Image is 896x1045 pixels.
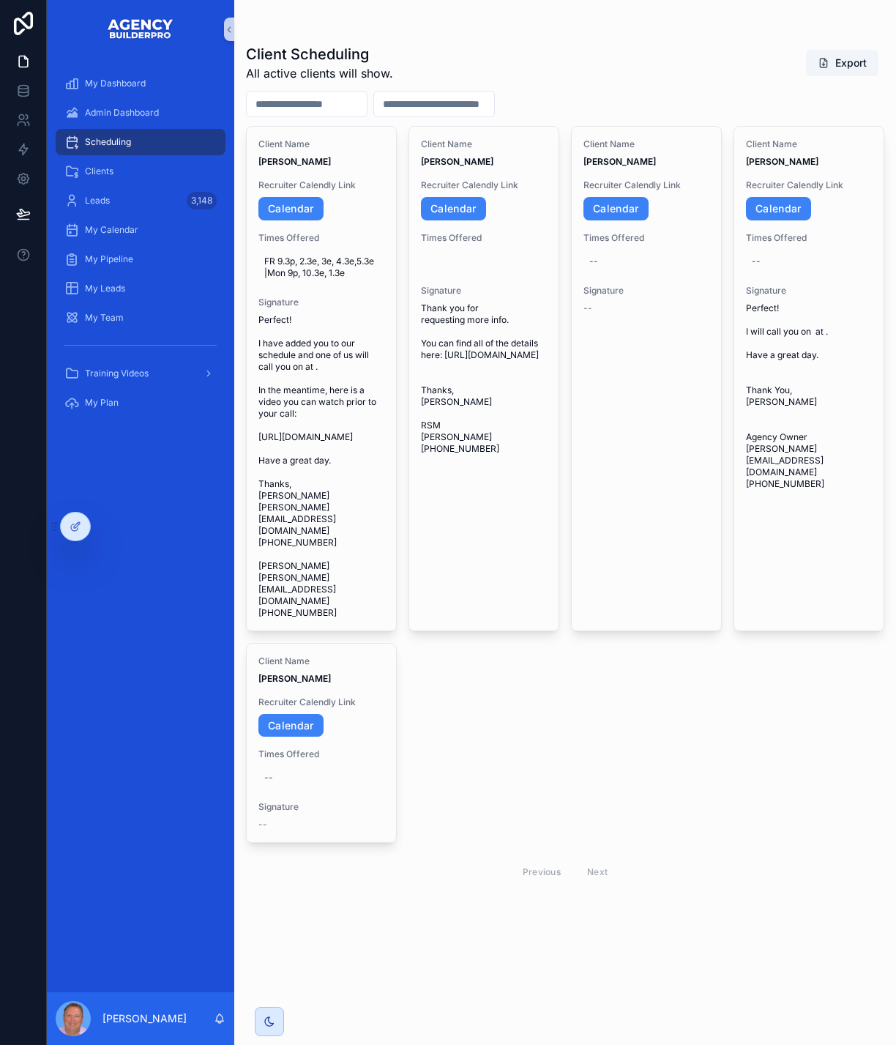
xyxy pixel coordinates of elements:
[85,368,149,379] span: Training Videos
[56,100,225,126] a: Admin Dashboard
[421,232,547,244] span: Times Offered
[746,138,872,150] span: Client Name
[85,136,131,148] span: Scheduling
[421,197,486,220] a: Calendar
[258,314,384,619] span: Perfect! I have added you to our schedule and one of us will call you on at . In the meantime, he...
[102,1011,187,1026] p: [PERSON_NAME]
[264,256,378,279] span: FR 9.3p, 2.3e, 3e, 4.3e,5.3e |Mon 9p, 10.3e, 1.3e
[187,192,217,209] div: 3,148
[733,126,884,631] a: Client Name[PERSON_NAME]Recruiter Calendly LinkCalendarTimes Offered--SignaturePerfect! I will ca...
[421,138,547,150] span: Client Name
[85,78,146,89] span: My Dashboard
[746,197,811,220] a: Calendar
[85,195,110,207] span: Leads
[56,158,225,185] a: Clients
[264,772,273,784] div: --
[421,285,547,297] span: Signature
[47,59,234,437] div: scrollable content
[258,197,324,220] a: Calendar
[583,179,709,191] span: Recruiter Calendly Link
[746,285,872,297] span: Signature
[56,129,225,155] a: Scheduling
[246,643,397,844] a: Client Name[PERSON_NAME]Recruiter Calendly LinkCalendarTimes Offered--Signature--
[85,283,125,294] span: My Leads
[246,44,393,64] h1: Client Scheduling
[246,126,397,631] a: Client Name[PERSON_NAME]Recruiter Calendly LinkCalendarTimes OfferedFR 9.3p, 2.3e, 3e, 4.3e,5.3e ...
[806,50,878,76] button: Export
[258,696,384,708] span: Recruiter Calendly Link
[421,179,547,191] span: Recruiter Calendly Link
[746,179,872,191] span: Recruiter Calendly Link
[583,285,709,297] span: Signature
[56,246,225,272] a: My Pipeline
[258,801,384,813] span: Signature
[85,312,124,324] span: My Team
[571,126,722,631] a: Client Name[PERSON_NAME]Recruiter Calendly LinkCalendarTimes Offered--Signature--
[421,302,547,455] span: Thank you for requesting more info. You can find all of the details here: [URL][DOMAIN_NAME] Than...
[258,819,267,830] span: --
[583,156,656,167] strong: [PERSON_NAME]
[583,232,709,244] span: Times Offered
[107,18,174,41] img: App logo
[258,156,331,167] strong: [PERSON_NAME]
[258,232,384,244] span: Times Offered
[246,64,393,82] span: All active clients will show.
[56,360,225,387] a: Training Videos
[258,748,384,760] span: Times Offered
[746,302,872,490] span: Perfect! I will call you on at . Have a great day. Thank You, [PERSON_NAME] Agency Owner [PERSON_...
[258,673,331,684] strong: [PERSON_NAME]
[258,179,384,191] span: Recruiter Calendly Link
[583,138,709,150] span: Client Name
[85,107,159,119] span: Admin Dashboard
[589,256,598,267] div: --
[408,126,559,631] a: Client Name[PERSON_NAME]Recruiter Calendly LinkCalendarTimes OfferedSignatureThank you for reques...
[258,655,384,667] span: Client Name
[85,253,133,265] span: My Pipeline
[85,397,119,409] span: My Plan
[752,256,761,267] div: --
[421,156,493,167] strong: [PERSON_NAME]
[56,70,225,97] a: My Dashboard
[85,166,113,177] span: Clients
[583,302,592,314] span: --
[56,275,225,302] a: My Leads
[746,232,872,244] span: Times Offered
[258,714,324,737] a: Calendar
[258,297,384,308] span: Signature
[85,224,138,236] span: My Calendar
[56,305,225,331] a: My Team
[746,156,818,167] strong: [PERSON_NAME]
[56,390,225,416] a: My Plan
[583,197,649,220] a: Calendar
[56,217,225,243] a: My Calendar
[56,187,225,214] a: Leads3,148
[258,138,384,150] span: Client Name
